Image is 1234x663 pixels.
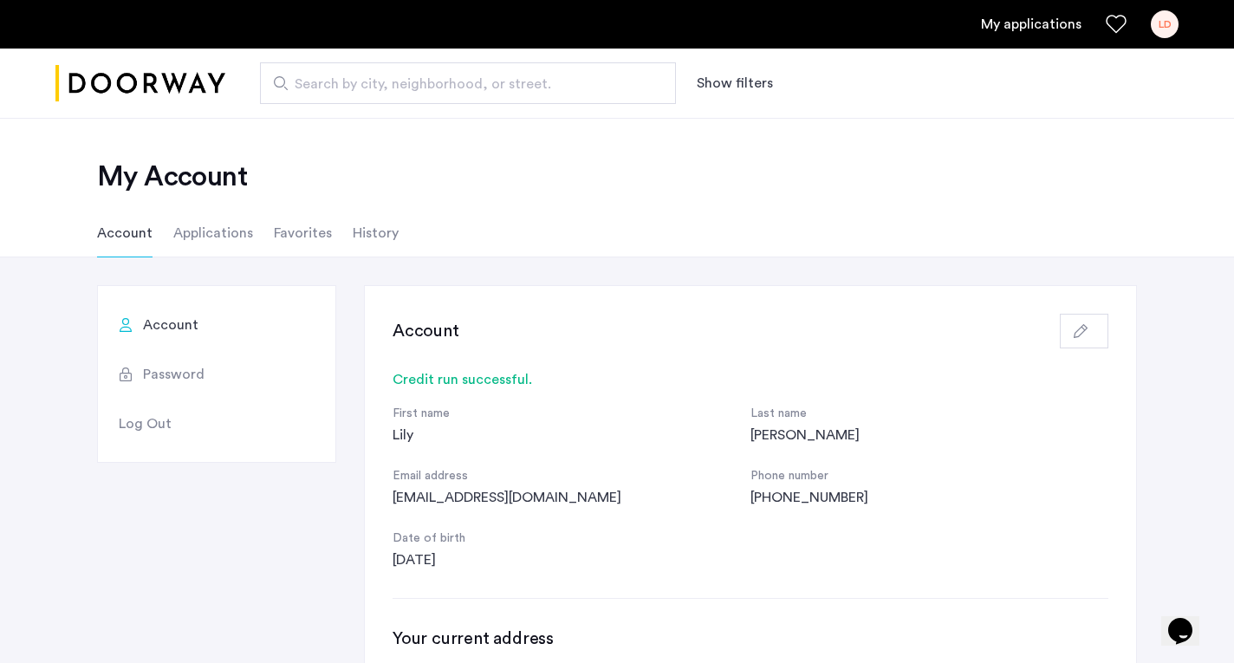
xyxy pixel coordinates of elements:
[393,425,750,445] div: Lily
[1060,314,1108,348] button: button
[55,51,225,116] img: logo
[393,549,750,570] div: [DATE]
[119,413,172,434] span: Log Out
[393,529,750,549] div: Date of birth
[1151,10,1179,38] div: LD
[55,51,225,116] a: Cazamio logo
[393,319,459,343] h3: Account
[353,209,399,257] li: History
[143,315,198,335] span: Account
[750,487,1108,508] div: [PHONE_NUMBER]
[1106,14,1127,35] a: Favorites
[750,425,1108,445] div: [PERSON_NAME]
[97,209,153,257] li: Account
[173,209,253,257] li: Applications
[274,209,332,257] li: Favorites
[697,73,773,94] button: Show or hide filters
[750,404,1108,425] div: Last name
[750,466,1108,487] div: Phone number
[393,466,750,487] div: Email address
[97,159,1137,194] h2: My Account
[295,74,627,94] span: Search by city, neighborhood, or street.
[143,364,205,385] span: Password
[260,62,676,104] input: Apartment Search
[393,487,750,508] div: [EMAIL_ADDRESS][DOMAIN_NAME]
[1161,594,1217,646] iframe: chat widget
[393,369,1108,390] div: Credit run successful.
[393,404,750,425] div: First name
[393,627,1108,651] h3: Your current address
[981,14,1081,35] a: My application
